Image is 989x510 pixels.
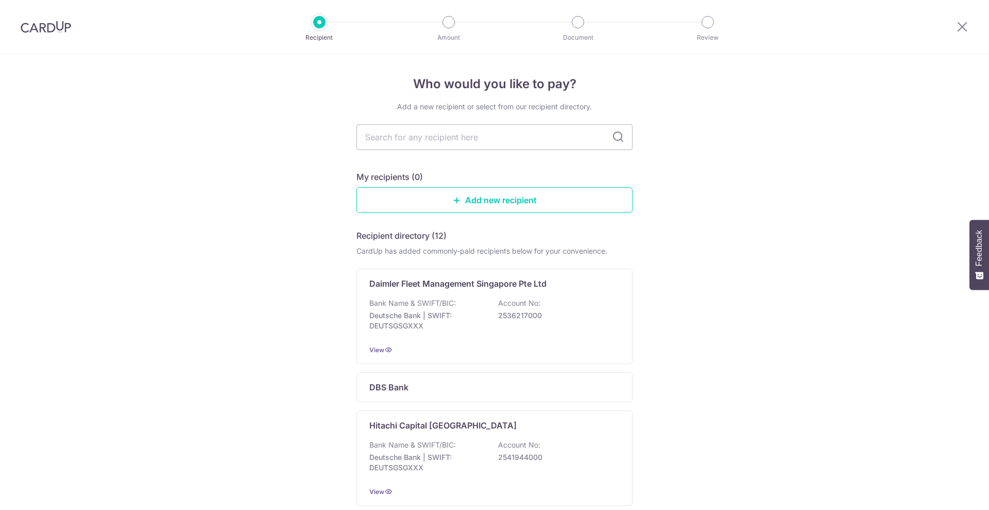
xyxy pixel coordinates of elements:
p: Account No: [498,440,540,450]
div: Add a new recipient or select from our recipient directory. [356,102,633,112]
p: Review [670,32,746,43]
iframe: Opens a widget where you can find more information [923,479,979,505]
h4: Who would you like to pay? [356,75,633,93]
a: View [369,488,384,496]
p: Bank Name & SWIFT/BIC: [369,440,456,450]
h5: My recipients (0) [356,171,423,183]
p: Account No: [498,298,540,308]
div: CardUp has added commonly-paid recipients below for your convenience. [356,246,633,256]
p: Recipient [281,32,357,43]
p: 2541944000 [498,452,613,463]
span: Feedback [975,230,984,266]
h5: Recipient directory (12) [356,229,447,242]
p: Document [540,32,616,43]
p: Hitachi Capital [GEOGRAPHIC_DATA] [369,419,517,432]
img: CardUp [21,21,71,33]
p: Deutsche Bank | SWIFT: DEUTSGSGXXX [369,452,485,473]
p: DBS Bank [369,381,408,393]
p: Deutsche Bank | SWIFT: DEUTSGSGXXX [369,310,485,331]
p: Amount [411,32,487,43]
button: Feedback - Show survey [969,220,989,290]
p: 2536217000 [498,310,613,321]
p: Bank Name & SWIFT/BIC: [369,298,456,308]
a: Add new recipient [356,187,633,213]
input: Search for any recipient here [356,124,633,150]
a: View [369,346,384,354]
p: Daimler Fleet Management Singapore Pte Ltd [369,277,547,290]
